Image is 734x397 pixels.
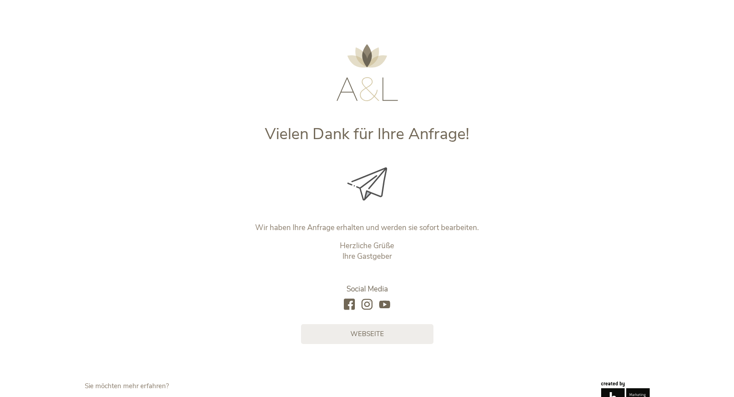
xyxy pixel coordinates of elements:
[85,382,169,390] span: Sie möchten mehr erfahren?
[265,123,469,145] span: Vielen Dank für Ihre Anfrage!
[344,299,355,311] a: facebook
[336,44,398,101] img: AMONTI & LUNARIS Wellnessresort
[183,241,551,262] p: Herzliche Grüße Ihre Gastgeber
[350,329,384,339] span: Webseite
[183,223,551,233] p: Wir haben Ihre Anfrage erhalten und werden sie sofort bearbeiten.
[301,324,433,344] a: Webseite
[346,284,388,294] span: Social Media
[361,299,373,311] a: instagram
[347,167,387,200] img: Vielen Dank für Ihre Anfrage!
[379,299,390,311] a: youtube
